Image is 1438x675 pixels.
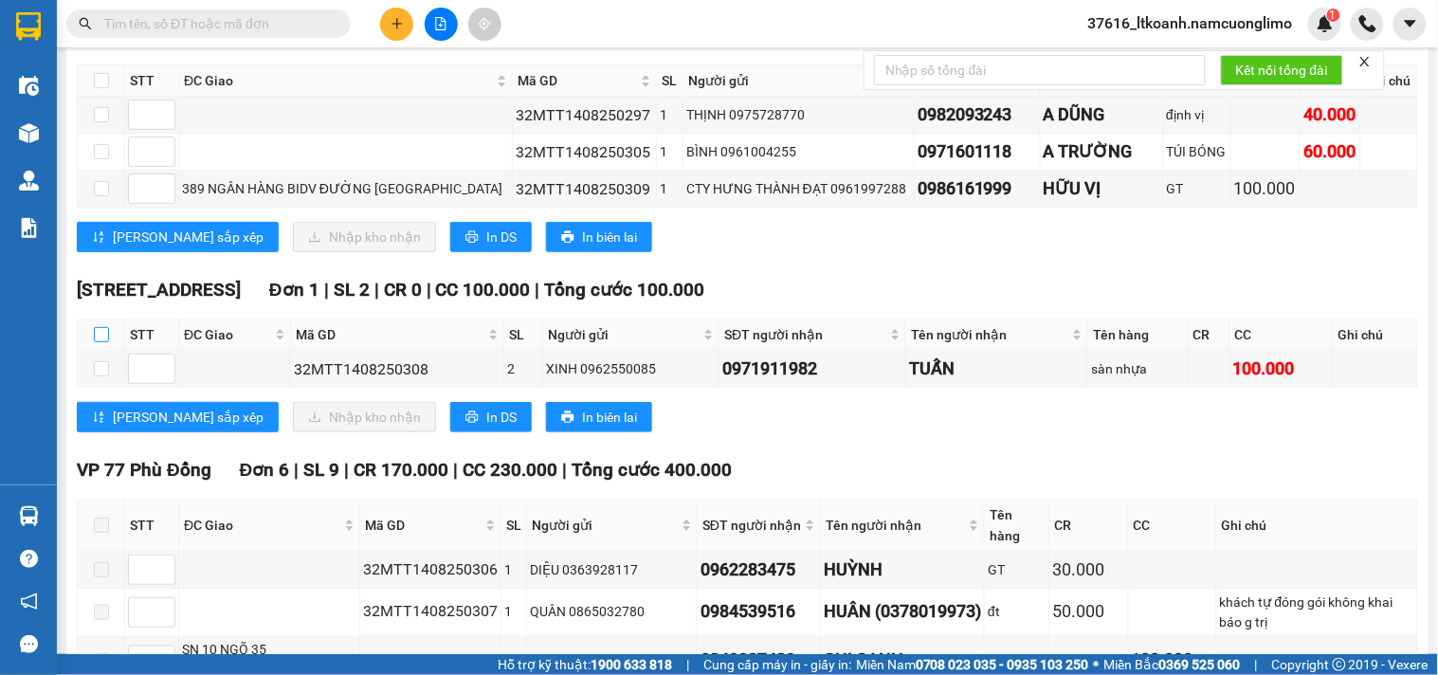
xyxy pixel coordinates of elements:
[824,648,981,674] div: CHỊ OANH
[19,218,39,238] img: solution-icon
[501,500,527,552] th: SL
[701,556,817,583] div: 0962283475
[1393,8,1427,41] button: caret-down
[1091,358,1185,379] div: sàn nhựa
[545,279,705,301] span: Tổng cước 100.000
[293,402,436,432] button: downloadNhập kho nhận
[184,70,493,91] span: ĐC Giao
[363,600,498,624] div: 32MTT1408250307
[391,17,404,30] span: plus
[113,227,264,247] span: [PERSON_NAME] sắp xếp
[536,279,540,301] span: |
[79,17,92,30] span: search
[1196,652,1213,669] span: check
[1221,55,1343,85] button: Kết nối tổng đài
[532,515,678,536] span: Người gửi
[1230,319,1334,351] th: CC
[703,654,851,675] span: Cung cấp máy in - giấy in:
[719,351,906,388] td: 0971911982
[918,138,1037,165] div: 0971601118
[530,602,694,623] div: QUÂN 0865032780
[486,227,517,247] span: In DS
[504,602,523,623] div: 1
[1073,11,1308,35] span: 37616_ltkoanh.namcuonglimo
[582,407,637,428] span: In biên lai
[1220,592,1414,633] div: khách tự đóng gói không khai báo g trị
[365,515,482,536] span: Mã GD
[19,123,39,143] img: warehouse-icon
[1044,138,1160,165] div: A TRƯỜNG
[660,141,680,162] div: 1
[184,515,340,536] span: ĐC Giao
[434,17,447,30] span: file-add
[824,599,981,626] div: HUÂN (0378019973)
[1094,661,1100,668] span: ⚪️
[516,177,653,201] div: 32MTT1408250309
[184,324,271,345] span: ĐC Giao
[582,227,637,247] span: In biên lai
[918,101,1037,128] div: 0982093243
[363,648,498,672] div: 32MTT1408250311
[125,65,179,97] th: STT
[1053,599,1125,626] div: 50.000
[591,657,672,672] strong: 1900 633 818
[230,22,740,74] b: Công ty TNHH Trọng Hiếu Phú Thọ - Nam Cường Limousine
[1104,654,1241,675] span: Miền Bắc
[504,319,543,351] th: SL
[1041,97,1164,134] td: A DŨNG
[92,410,105,426] span: sort-ascending
[1044,175,1160,202] div: HỮU VỊ
[486,407,517,428] span: In DS
[294,357,501,381] div: 32MTT1408250308
[450,222,532,252] button: printerIn DS
[465,230,479,246] span: printer
[686,178,911,199] div: CTY HƯNG THÀNH ĐẠT 0961997288
[688,70,895,91] span: Người gửi
[1167,141,1228,162] div: TÚI BÓNG
[906,351,1088,388] td: TUẤN
[1402,15,1419,32] span: caret-down
[453,459,458,481] span: |
[824,556,981,583] div: HUỲNH
[425,8,458,41] button: file-add
[380,8,413,41] button: plus
[384,279,422,301] span: CR 0
[20,593,38,611] span: notification
[296,324,484,345] span: Mã GD
[125,500,179,552] th: STT
[988,559,1047,580] div: GT
[1303,138,1356,165] div: 60.000
[1167,178,1228,199] div: GT
[915,171,1041,208] td: 0986161999
[546,222,652,252] button: printerIn biên lai
[294,459,299,481] span: |
[1050,500,1129,552] th: CR
[240,459,290,481] span: Đơn 6
[77,279,241,301] span: [STREET_ADDRESS]
[104,13,328,34] input: Tìm tên, số ĐT hoặc mã đơn
[988,602,1047,623] div: đt
[19,76,39,96] img: warehouse-icon
[562,459,567,481] span: |
[821,589,985,637] td: HUÂN (0378019973)
[1361,65,1418,97] th: Ghi chú
[20,635,38,653] span: message
[465,410,479,426] span: printer
[546,358,716,379] div: XINH 0962550085
[293,222,436,252] button: downloadNhập kho nhận
[269,279,319,301] span: Đơn 1
[125,319,179,351] th: STT
[1255,654,1258,675] span: |
[516,140,653,164] div: 32MTT1408250305
[20,550,38,568] span: question-circle
[1333,658,1346,671] span: copyright
[513,171,657,208] td: 32MTT1408250309
[504,559,523,580] div: 1
[516,103,653,127] div: 32MTT1408250297
[450,402,532,432] button: printerIn DS
[1236,60,1328,81] span: Kết nối tổng đài
[530,650,694,671] div: CHỊ PHƯƠNG 0969795168
[478,17,491,30] span: aim
[113,407,264,428] span: [PERSON_NAME] sắp xếp
[911,324,1068,345] span: Tên người nhận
